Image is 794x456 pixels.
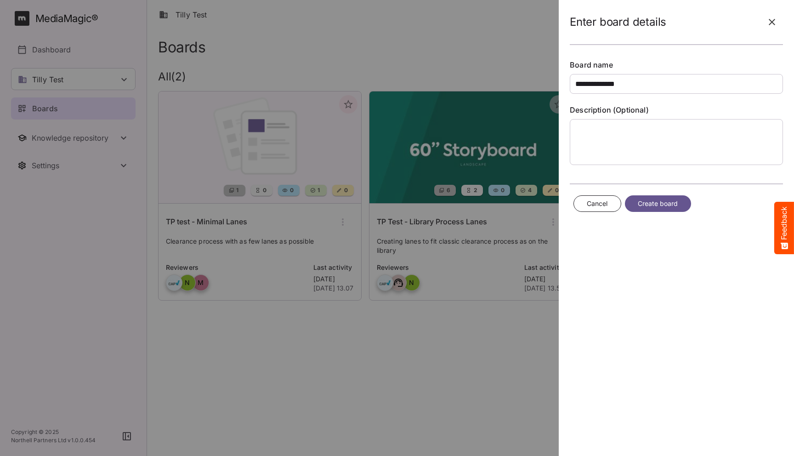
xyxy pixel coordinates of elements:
label: Board name [570,60,783,70]
button: Cancel [573,195,621,212]
span: Create board [638,198,678,210]
label: Description (Optional) [570,105,783,115]
h2: Enter board details [570,16,666,29]
button: Create board [625,195,691,212]
span: Cancel [587,198,608,210]
button: Feedback [774,202,794,254]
